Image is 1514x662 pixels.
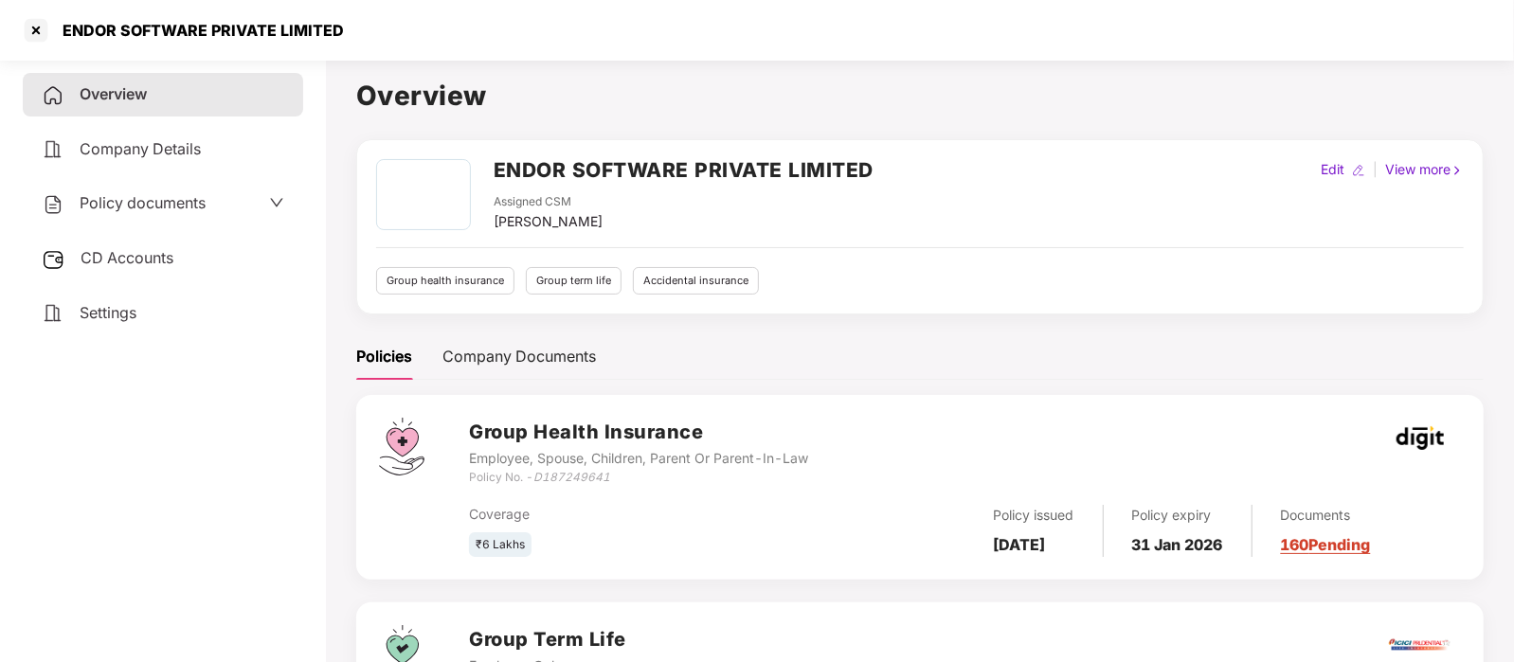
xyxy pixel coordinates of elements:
h1: Overview [356,75,1484,116]
div: Policies [356,345,412,368]
h3: Group Term Life [469,625,626,654]
div: ENDOR SOFTWARE PRIVATE LIMITED [51,21,344,40]
span: Policy documents [80,193,206,212]
i: D187249641 [533,470,610,484]
span: down [269,195,284,210]
div: Assigned CSM [494,193,603,211]
div: Documents [1281,505,1371,526]
div: Company Documents [442,345,596,368]
div: Policy expiry [1132,505,1223,526]
img: editIcon [1352,164,1365,177]
div: Edit [1317,159,1348,180]
img: svg+xml;base64,PHN2ZyB4bWxucz0iaHR0cDovL3d3dy53My5vcmcvMjAwMC9zdmciIHdpZHRoPSIyNCIgaGVpZ2h0PSIyNC... [42,302,64,325]
div: Employee, Spouse, Children, Parent Or Parent-In-Law [469,448,808,469]
span: Overview [80,84,147,103]
div: ₹6 Lakhs [469,532,532,558]
span: Settings [80,303,136,322]
div: Group term life [526,267,622,295]
img: svg+xml;base64,PHN2ZyB4bWxucz0iaHR0cDovL3d3dy53My5vcmcvMjAwMC9zdmciIHdpZHRoPSIyNCIgaGVpZ2h0PSIyNC... [42,138,64,161]
a: 160 Pending [1281,535,1371,554]
div: Accidental insurance [633,267,759,295]
img: svg+xml;base64,PHN2ZyB4bWxucz0iaHR0cDovL3d3dy53My5vcmcvMjAwMC9zdmciIHdpZHRoPSI0Ny43MTQiIGhlaWdodD... [379,418,424,475]
span: CD Accounts [81,248,173,267]
div: [PERSON_NAME] [494,211,603,232]
img: rightIcon [1451,164,1464,177]
span: Company Details [80,139,201,158]
div: Coverage [469,504,800,525]
img: svg+xml;base64,PHN2ZyB4bWxucz0iaHR0cDovL3d3dy53My5vcmcvMjAwMC9zdmciIHdpZHRoPSIyNCIgaGVpZ2h0PSIyNC... [42,84,64,107]
div: View more [1381,159,1468,180]
img: godigit.png [1397,426,1444,450]
div: | [1369,159,1381,180]
h2: ENDOR SOFTWARE PRIVATE LIMITED [494,154,874,186]
h3: Group Health Insurance [469,418,808,447]
div: Policy No. - [469,469,808,487]
b: 31 Jan 2026 [1132,535,1223,554]
img: svg+xml;base64,PHN2ZyB4bWxucz0iaHR0cDovL3d3dy53My5vcmcvMjAwMC9zdmciIHdpZHRoPSIyNCIgaGVpZ2h0PSIyNC... [42,193,64,216]
div: Group health insurance [376,267,514,295]
b: [DATE] [994,535,1046,554]
img: svg+xml;base64,PHN2ZyB3aWR0aD0iMjUiIGhlaWdodD0iMjQiIHZpZXdCb3g9IjAgMCAyNSAyNCIgZmlsbD0ibm9uZSIgeG... [42,248,65,271]
div: Policy issued [994,505,1074,526]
